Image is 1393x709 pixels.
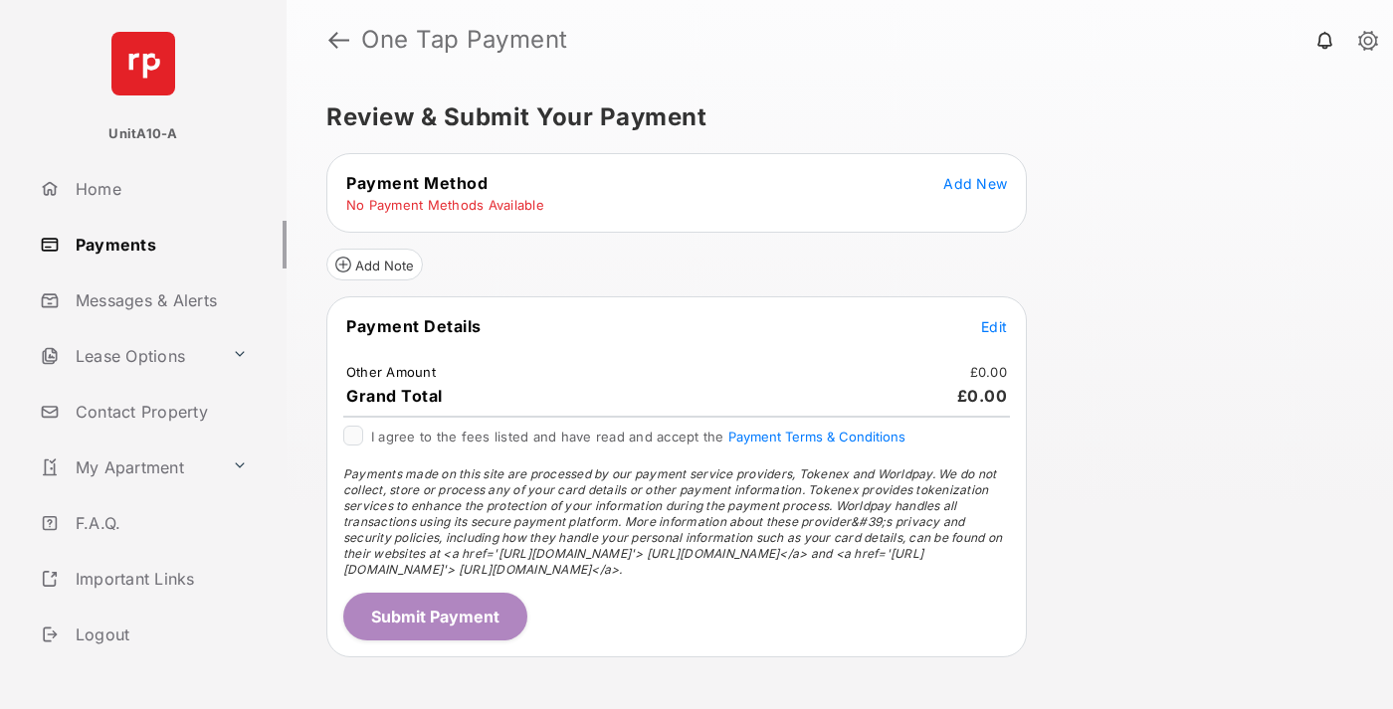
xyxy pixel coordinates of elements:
[32,165,287,213] a: Home
[346,173,488,193] span: Payment Method
[343,593,527,640] button: Submit Payment
[32,332,224,380] a: Lease Options
[943,173,1007,193] button: Add New
[326,105,1337,129] h5: Review & Submit Your Payment
[32,221,287,268] a: Payments
[981,318,1007,335] span: Edit
[326,249,423,280] button: Add Note
[981,316,1007,336] button: Edit
[346,316,482,336] span: Payment Details
[345,363,437,381] td: Other Amount
[346,386,443,406] span: Grand Total
[32,388,287,436] a: Contact Property
[957,386,1008,406] span: £0.00
[361,28,568,52] strong: One Tap Payment
[32,443,224,491] a: My Apartment
[728,429,905,444] button: I agree to the fees listed and have read and accept the
[32,555,256,603] a: Important Links
[345,196,545,214] td: No Payment Methods Available
[32,499,287,547] a: F.A.Q.
[943,175,1007,192] span: Add New
[343,466,1002,577] span: Payments made on this site are processed by our payment service providers, Tokenex and Worldpay. ...
[969,363,1008,381] td: £0.00
[111,32,175,95] img: svg+xml;base64,PHN2ZyB4bWxucz0iaHR0cDovL3d3dy53My5vcmcvMjAwMC9zdmciIHdpZHRoPSI2NCIgaGVpZ2h0PSI2NC...
[108,124,177,144] p: UnitA10-A
[371,429,905,444] span: I agree to the fees listed and have read and accept the
[32,611,287,658] a: Logout
[32,276,287,324] a: Messages & Alerts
